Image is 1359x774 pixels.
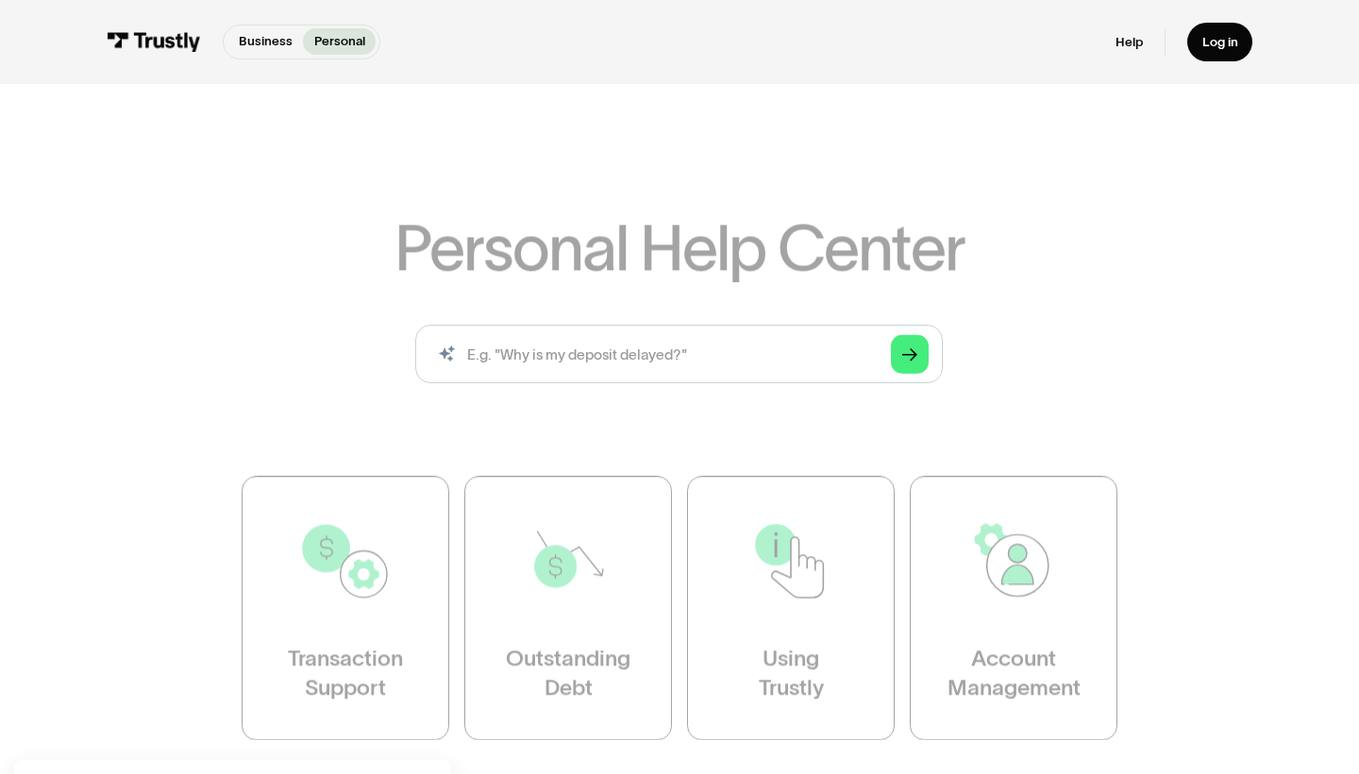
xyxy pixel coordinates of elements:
[303,28,376,55] a: Personal
[910,477,1117,741] a: AccountManagement
[464,477,672,741] a: OutstandingDebt
[242,477,449,741] a: TransactionSupport
[1202,34,1238,51] div: Log in
[227,28,303,55] a: Business
[288,645,403,703] div: Transaction Support
[107,32,201,52] img: Trustly Logo
[687,477,895,741] a: UsingTrustly
[948,645,1081,703] div: Account Management
[239,32,293,51] p: Business
[314,32,365,51] p: Personal
[415,325,943,383] input: search
[506,645,630,703] div: Outstanding Debt
[1187,23,1252,61] a: Log in
[759,645,824,703] div: Using Trustly
[394,216,965,279] h1: Personal Help Center
[1116,34,1143,51] a: Help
